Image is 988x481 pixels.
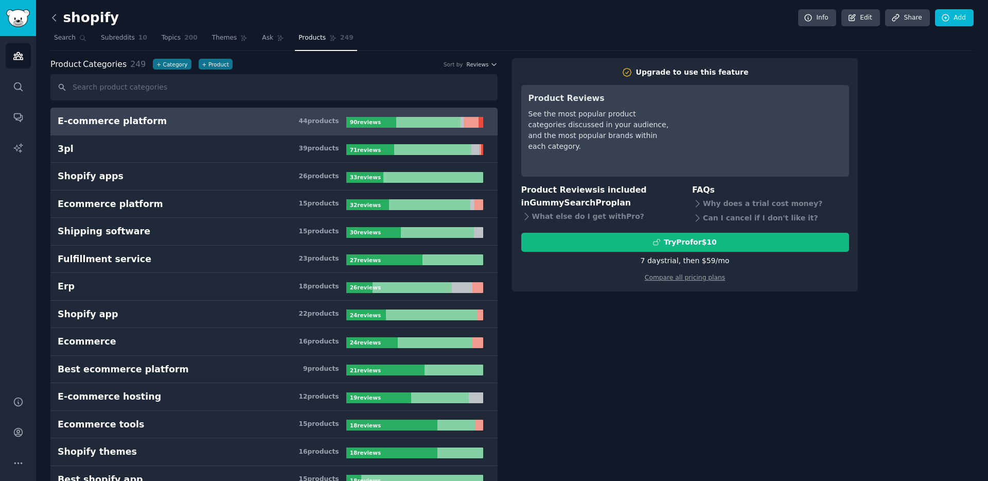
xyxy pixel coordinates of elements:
[50,108,498,135] a: E-commerce platform44products90reviews
[58,418,144,431] div: Ecommerce tools
[350,229,381,235] b: 30 review s
[350,312,381,318] b: 24 review s
[50,163,498,191] a: Shopify apps26products33reviews
[885,9,929,27] a: Share
[528,92,673,105] h3: Product Reviews
[530,198,611,208] span: GummySearch Pro
[444,61,463,68] div: Sort by
[50,246,498,273] a: Fulfillment service23products27reviews
[54,33,76,43] span: Search
[935,9,974,27] a: Add
[340,33,354,43] span: 249
[350,284,381,290] b: 26 review s
[50,383,498,411] a: E-commerce hosting12products19reviews
[58,445,137,458] div: Shopify themes
[58,198,163,211] div: Ecommerce platform
[58,143,74,156] div: 3pl
[97,30,151,51] a: Subreddits10
[521,233,849,252] button: TryProfor$10
[58,170,123,183] div: Shopify apps
[58,253,151,266] div: Fulfillment service
[641,255,730,266] div: 7 days trial, then $ 59 /mo
[50,58,81,71] span: Product
[262,33,273,43] span: Ask
[138,33,147,43] span: 10
[298,227,339,236] div: 15 product s
[521,184,678,209] h3: Product Reviews is included in plan
[58,280,75,293] div: Erp
[467,61,489,68] span: Reviews
[692,197,849,211] div: Why does a trial cost money?
[162,33,181,43] span: Topics
[298,144,339,153] div: 39 product s
[50,30,90,51] a: Search
[50,218,498,246] a: Shipping software15products30reviews
[295,30,357,51] a: Products249
[158,30,201,51] a: Topics200
[350,174,381,180] b: 33 review s
[664,237,717,248] div: Try Pro for $10
[50,438,498,466] a: Shopify themes16products18reviews
[58,390,161,403] div: E-commerce hosting
[841,9,880,27] a: Edit
[350,394,381,401] b: 19 review s
[350,450,381,456] b: 18 review s
[153,59,191,70] button: +Category
[50,411,498,439] a: Ecommerce tools15products18reviews
[798,9,836,27] a: Info
[50,356,498,384] a: Best ecommerce platform9products21reviews
[101,33,135,43] span: Subreddits
[58,308,118,321] div: Shopify app
[350,147,381,153] b: 71 review s
[184,33,198,43] span: 200
[50,273,498,301] a: Erp18products26reviews
[58,335,116,348] div: Ecommerce
[50,135,498,163] a: 3pl39products71reviews
[636,67,749,78] div: Upgrade to use this feature
[298,254,339,264] div: 23 product s
[298,33,326,43] span: Products
[58,115,167,128] div: E-commerce platform
[6,9,30,27] img: GummySearch logo
[208,30,252,51] a: Themes
[199,59,233,70] button: +Product
[298,310,339,319] div: 22 product s
[298,282,339,291] div: 18 product s
[303,365,339,374] div: 9 product s
[212,33,237,43] span: Themes
[645,274,725,281] a: Compare all pricing plans
[202,61,207,68] span: +
[350,339,381,346] b: 24 review s
[50,191,498,218] a: Ecommerce platform15products32reviews
[298,448,339,457] div: 16 product s
[298,392,339,402] div: 12 product s
[350,202,381,208] b: 32 review s
[692,211,849,226] div: Can I cancel if I don't like it?
[692,184,849,197] h3: FAQs
[350,119,381,125] b: 90 review s
[130,59,146,69] span: 249
[58,225,150,238] div: Shipping software
[50,328,498,356] a: Ecommerce16products24reviews
[298,117,339,126] div: 44 product s
[258,30,288,51] a: Ask
[467,61,498,68] button: Reviews
[350,422,381,428] b: 18 review s
[298,172,339,181] div: 26 product s
[528,109,673,152] div: See the most popular product categories discussed in your audience, and the most popular brands w...
[50,58,127,71] span: Categories
[350,257,381,263] b: 27 review s
[298,199,339,209] div: 15 product s
[521,209,678,224] div: What else do I get with Pro ?
[50,301,498,329] a: Shopify app22products24reviews
[58,363,189,376] div: Best ecommerce platform
[298,420,339,429] div: 15 product s
[50,10,119,26] h2: shopify
[350,367,381,373] b: 21 review s
[156,61,161,68] span: +
[50,74,498,100] input: Search product categories
[298,337,339,347] div: 16 product s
